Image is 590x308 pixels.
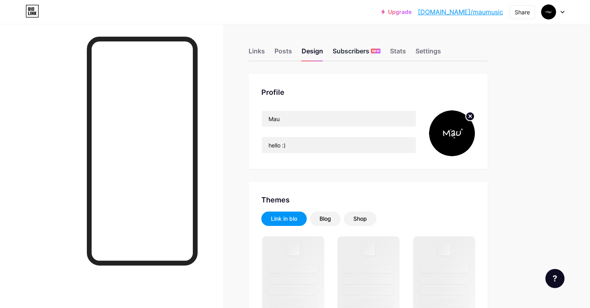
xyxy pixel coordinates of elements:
input: Name [262,111,416,127]
div: Profile [261,87,475,98]
div: Subscribers [333,46,380,61]
input: Bio [262,137,416,153]
div: Links [249,46,265,61]
img: Mau [541,4,556,20]
a: [DOMAIN_NAME]/maumusic [418,7,503,17]
div: Shop [353,215,367,223]
div: Blog [320,215,331,223]
div: Link in bio [271,215,297,223]
span: NEW [372,49,380,53]
div: Share [515,8,530,16]
a: Upgrade [381,9,412,15]
div: Posts [274,46,292,61]
div: Settings [416,46,441,61]
div: Stats [390,46,406,61]
img: Mau [429,110,475,156]
div: Themes [261,194,475,205]
div: Design [302,46,323,61]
